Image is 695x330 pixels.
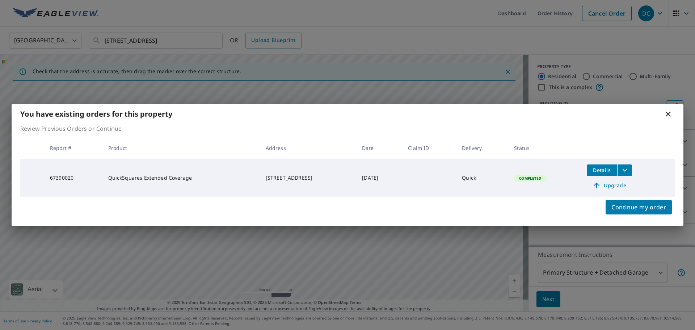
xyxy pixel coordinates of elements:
td: QuickSquares Extended Coverage [102,159,260,197]
div: [STREET_ADDRESS] [266,174,351,181]
a: Upgrade [587,180,632,191]
th: Date [356,137,402,159]
span: Completed [515,176,546,181]
th: Address [260,137,357,159]
th: Product [102,137,260,159]
button: filesDropdownBtn-67390020 [617,164,632,176]
p: Review Previous Orders or Continue [20,124,675,133]
td: 67390020 [44,159,102,197]
b: You have existing orders for this property [20,109,172,119]
span: Continue my order [611,202,666,212]
th: Status [508,137,581,159]
th: Claim ID [402,137,456,159]
td: Quick [456,159,508,197]
th: Report # [44,137,102,159]
td: [DATE] [356,159,402,197]
span: Details [591,167,613,174]
span: Upgrade [591,181,628,190]
button: Continue my order [606,200,672,214]
button: detailsBtn-67390020 [587,164,617,176]
th: Delivery [456,137,508,159]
